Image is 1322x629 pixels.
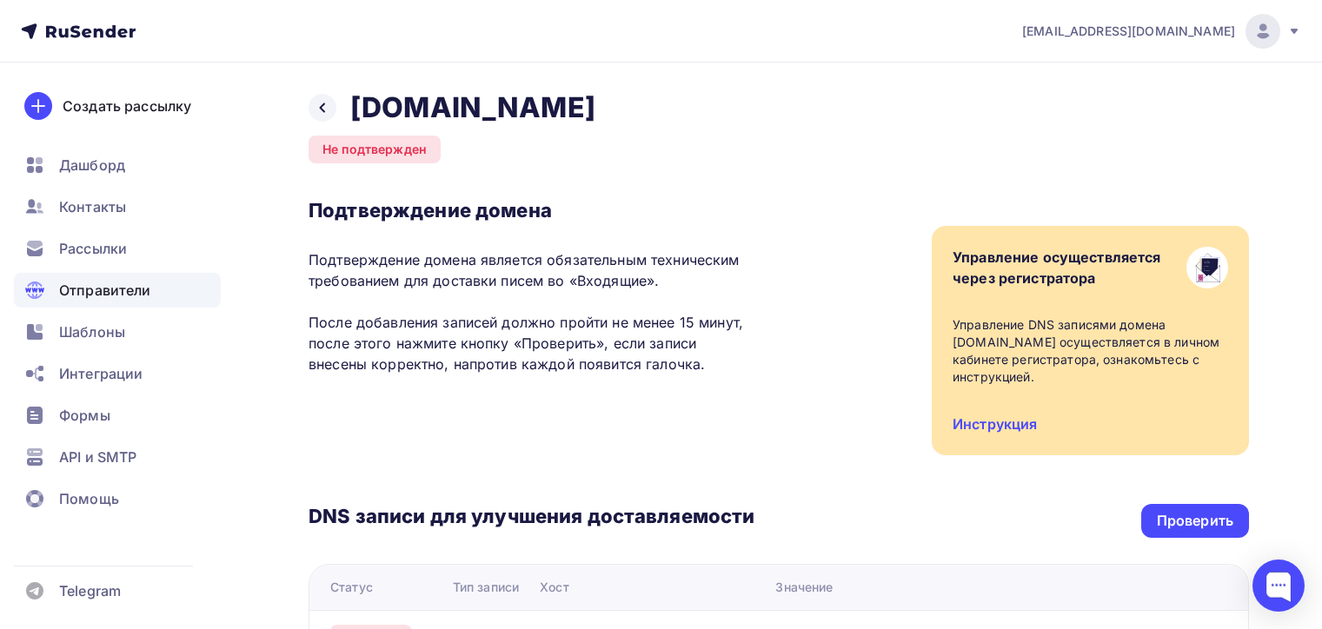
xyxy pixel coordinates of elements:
a: Инструкция [953,415,1037,433]
div: Управление осуществляется через регистратора [953,247,1161,288]
h3: DNS записи для улучшения доставляемости [309,504,754,532]
span: Интеграции [59,363,143,384]
span: Шаблоны [59,321,125,342]
div: Значение [775,579,833,596]
span: Формы [59,405,110,426]
div: Тип записи [453,579,519,596]
div: Создать рассылку [63,96,191,116]
span: Telegram [59,580,121,601]
span: Помощь [59,488,119,509]
span: [EMAIL_ADDRESS][DOMAIN_NAME] [1022,23,1235,40]
a: Контакты [14,189,221,224]
h3: Подтверждение домена [309,198,754,222]
a: Дашборд [14,148,221,182]
div: Статус [330,579,373,596]
div: Управление DNS записями домена [DOMAIN_NAME] осуществляется в личном кабинете регистратора, ознак... [953,316,1228,386]
a: Шаблоны [14,314,221,349]
a: [EMAIL_ADDRESS][DOMAIN_NAME] [1022,14,1301,49]
a: Формы [14,398,221,433]
h2: [DOMAIN_NAME] [350,90,595,125]
p: Подтверждение домена является обязательным техническим требованием для доставки писем во «Входящи... [309,249,754,374]
div: Хост [540,579,569,596]
span: Дашборд [59,155,125,175]
span: Отправители [59,280,151,301]
span: Контакты [59,196,126,217]
span: Рассылки [59,238,127,259]
a: Рассылки [14,231,221,266]
a: Отправители [14,273,221,308]
div: Не подтвержден [309,136,441,163]
span: API и SMTP [59,447,136,467]
div: Проверить [1157,511,1233,531]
